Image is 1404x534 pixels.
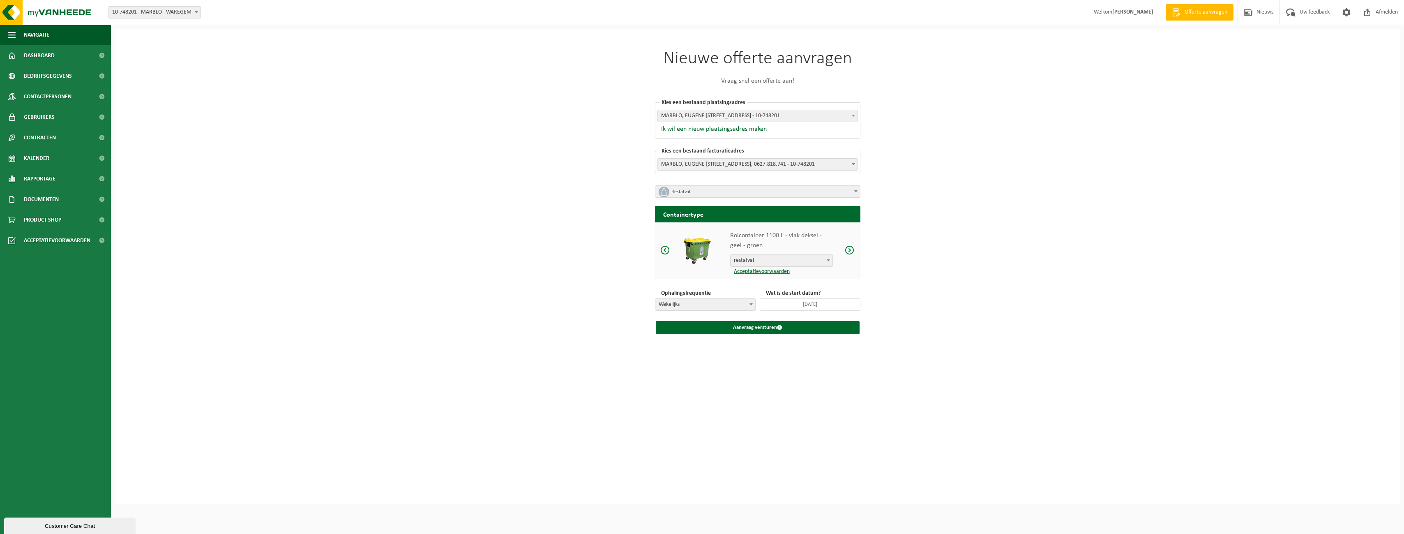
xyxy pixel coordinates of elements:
[657,125,767,133] button: Ik wil een nieuw plaatsingsadres maken
[659,289,756,298] p: Ophalingsfrequentie
[109,7,201,18] span: 10-748201 - MARBLO - WAREGEM
[655,186,860,198] span: Restafval
[24,210,61,230] span: Product Shop
[655,76,860,86] p: Vraag snel een offerte aan!
[24,45,55,66] span: Dashboard
[24,86,71,107] span: Contactpersonen
[1166,4,1233,21] a: Offerte aanvragen
[682,235,713,266] img: Rolcontainer 1100 L - vlak deksel - geel - groen
[1112,9,1153,15] strong: [PERSON_NAME]
[657,158,858,171] span: MARBLO, EUGENE BEKAERTLAAN 57, WAREGEM, 0627.818.741 - 10-748201
[4,516,137,534] iframe: chat widget
[730,268,790,275] a: Acceptatievoorwaarden
[655,185,860,198] span: Restafval
[655,50,860,68] h1: Nieuwe offerte aanvragen
[1183,8,1229,16] span: Offerte aanvragen
[655,298,756,311] span: Wekelijks
[671,186,850,198] span: Restafval
[108,6,201,18] span: 10-748201 - MARBLO - WAREGEM
[655,299,755,310] span: Wekelijks
[730,254,833,267] span: restafval
[731,255,832,266] span: restafval
[760,298,860,311] input: Wat is de start datum?
[24,230,90,251] span: Acceptatievoorwaarden
[659,148,746,154] span: Kies een bestaand facturatieadres
[655,206,860,222] h2: Containertype
[658,110,858,122] span: MARBLO, EUGENE BEKAERTLAAN 57, WAREGEM - 10-748201
[658,159,858,170] span: MARBLO, EUGENE BEKAERTLAAN 57, WAREGEM, 0627.818.741 - 10-748201
[730,231,833,250] p: Rolcontainer 1100 L - vlak deksel - geel - groen
[659,99,747,106] span: Kies een bestaand plaatsingsadres
[24,189,59,210] span: Documenten
[24,169,55,189] span: Rapportage
[24,25,49,45] span: Navigatie
[657,110,858,122] span: MARBLO, EUGENE BEKAERTLAAN 57, WAREGEM - 10-748201
[24,127,56,148] span: Contracten
[24,148,49,169] span: Kalender
[764,289,860,298] p: Wat is de start datum?
[656,321,860,334] button: Aanvraag versturen
[24,66,72,86] span: Bedrijfsgegevens
[24,107,55,127] span: Gebruikers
